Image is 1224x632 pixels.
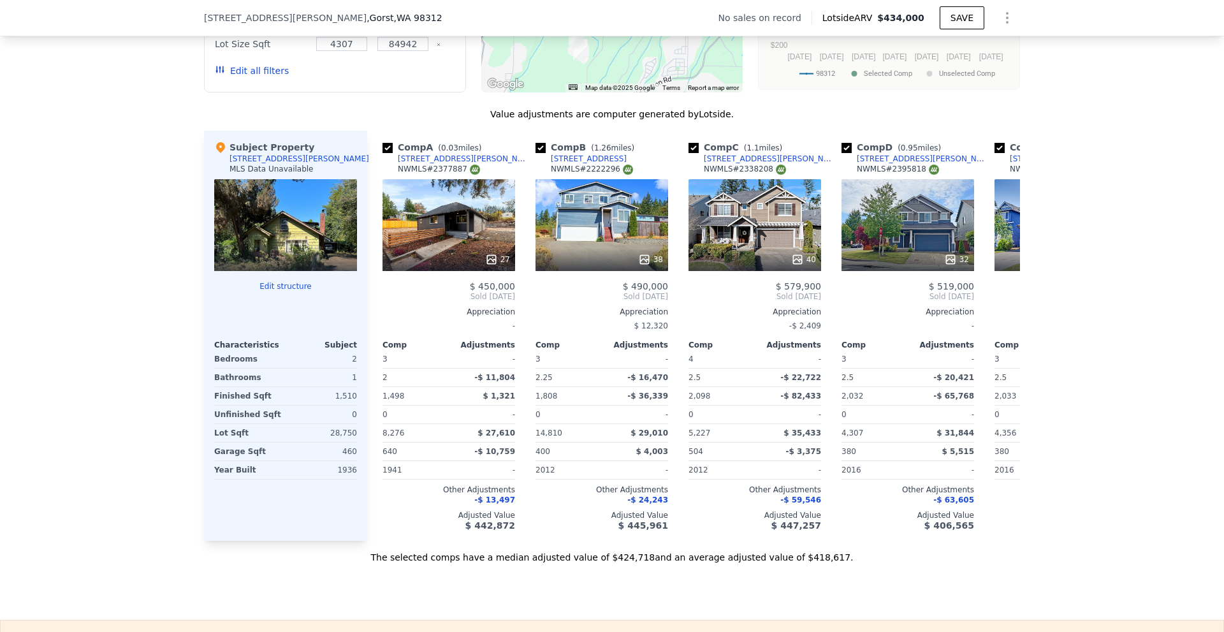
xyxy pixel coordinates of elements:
span: -$ 63,605 [933,496,974,504]
span: -$ 13,497 [474,496,515,504]
div: 2012 [688,461,752,479]
div: - [910,461,974,479]
span: ( miles) [586,143,639,152]
div: NWMLS # 2222296 [551,164,633,175]
span: Map data ©2025 Google [585,84,655,91]
text: [DATE] [882,52,907,61]
div: Other Adjustments [535,485,668,495]
a: [STREET_ADDRESS][PERSON_NAME] [382,154,530,164]
span: $ 519,000 [929,281,974,291]
div: Appreciation [841,307,974,317]
span: Sold [DATE] [688,291,821,302]
span: 4,356 [994,429,1016,437]
div: Appreciation [994,307,1127,317]
a: [STREET_ADDRESS][PERSON_NAME] [688,154,836,164]
div: 1941 [382,461,446,479]
div: Appreciation [688,307,821,317]
span: 0 [535,410,541,419]
div: [STREET_ADDRESS][PERSON_NAME] [1010,154,1142,164]
div: - [451,350,515,368]
a: [STREET_ADDRESS] [535,154,627,164]
div: Year Built [214,461,283,479]
div: - [841,317,974,335]
div: NWMLS # 2395818 [857,164,939,175]
div: 4218 SW Colbert Way [571,27,585,48]
div: Comp E [994,141,1098,154]
div: 2 [288,350,357,368]
span: 0.03 [441,143,458,152]
span: 8,276 [382,429,404,437]
a: Report a map error [688,84,739,91]
button: Clear [436,42,441,47]
span: $ 447,257 [771,520,821,531]
div: Adjustments [755,340,821,350]
div: 460 [288,443,357,460]
div: Other Adjustments [688,485,821,495]
a: Open this area in Google Maps (opens a new window) [484,76,527,92]
div: Lot Size Sqft [215,35,309,53]
span: -$ 65,768 [933,392,974,401]
span: 380 [994,447,1009,456]
div: Other Adjustments [841,485,974,495]
div: Comp A [382,141,486,154]
div: - [604,461,668,479]
div: Garage Sqft [214,443,283,460]
span: -$ 24,243 [627,496,668,504]
div: [STREET_ADDRESS][PERSON_NAME] [229,154,369,164]
span: 1,498 [382,392,404,401]
div: 27 [485,253,510,266]
div: Other Adjustments [994,485,1127,495]
div: - [451,406,515,423]
div: - [604,350,668,368]
span: , WA 98312 [394,13,442,23]
div: 4196 SW Stanwick Way [573,39,587,61]
span: 5,227 [688,429,710,437]
div: Adjusted Value [535,510,668,520]
div: Adjusted Value [688,510,821,520]
div: Comp [382,340,449,350]
div: 2016 [841,461,905,479]
span: -$ 11,804 [474,373,515,382]
span: 14,810 [535,429,562,437]
a: Terms (opens in new tab) [662,84,680,91]
span: $ 29,010 [630,429,668,437]
div: 32 [944,253,969,266]
div: - [910,406,974,423]
span: -$ 22,722 [780,373,821,382]
div: Bedrooms [214,350,283,368]
span: 4,307 [841,429,863,437]
span: -$ 82,433 [780,392,821,401]
div: - [604,406,668,423]
span: 380 [841,447,856,456]
div: [STREET_ADDRESS][PERSON_NAME] [704,154,836,164]
div: Subject [286,340,357,350]
span: 2,032 [841,392,863,401]
img: NWMLS Logo [623,165,633,175]
img: NWMLS Logo [776,165,786,175]
span: 3 [382,355,388,364]
span: [STREET_ADDRESS][PERSON_NAME] [204,11,367,24]
div: 2 [382,369,446,386]
div: Adjustments [449,340,515,350]
div: 2016 [994,461,1058,479]
text: [DATE] [947,52,971,61]
div: The selected comps have a median adjusted value of $424,718 and an average adjusted value of $418... [204,541,1020,564]
span: ( miles) [433,143,486,152]
text: Selected Comp [864,70,912,78]
div: [STREET_ADDRESS][PERSON_NAME] [857,154,989,164]
span: $ 579,900 [776,281,821,291]
button: Show Options [994,5,1020,31]
div: Comp B [535,141,639,154]
span: ( miles) [892,143,946,152]
span: -$ 16,470 [627,373,668,382]
div: Comp C [688,141,787,154]
span: 0 [688,410,694,419]
span: Sold [DATE] [382,291,515,302]
img: Google [484,76,527,92]
div: - [451,461,515,479]
span: Sold [DATE] [535,291,668,302]
span: , Gorst [367,11,442,24]
div: 2.5 [994,369,1058,386]
span: 0.95 [901,143,918,152]
div: 1936 [288,461,357,479]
